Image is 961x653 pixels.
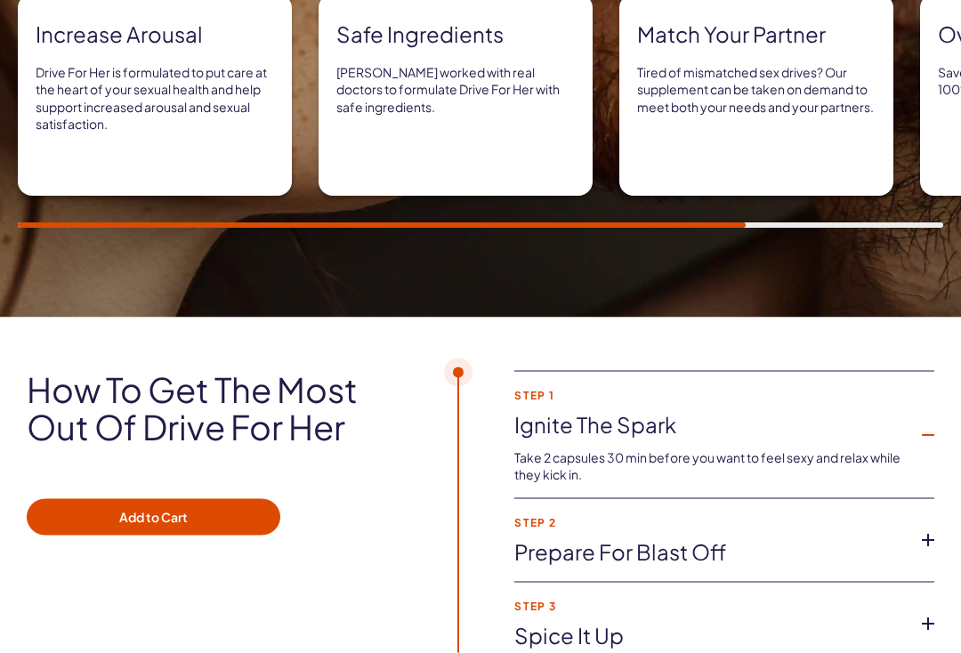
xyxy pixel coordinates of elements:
p: Tired of mismatched sex drives? Our supplement can be taken on demand to meet both your needs and... [637,65,876,117]
strong: Safe ingredients [336,20,575,51]
strong: Step 1 [514,390,906,401]
a: Prepare for blast off [514,537,906,568]
p: Take 2 capsules 30 min before you want to feel sexy and relax while they kick in. [514,449,906,484]
p: Drive For Her is formulated to put care at the heart of your sexual health and help support incre... [36,65,274,134]
a: Ignite the spark [514,410,906,440]
strong: Step 3 [514,601,906,612]
strong: Match your partner [637,20,876,51]
strong: Step 2 [514,517,906,528]
button: Add to Cart [27,499,280,536]
h2: How to get the most out of Drive For Her [27,371,408,446]
p: [PERSON_NAME] worked with real doctors to formulate Drive For Her with safe ingredients. [336,65,575,117]
strong: Increase arousal [36,20,274,51]
a: Spice it up [514,621,906,651]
